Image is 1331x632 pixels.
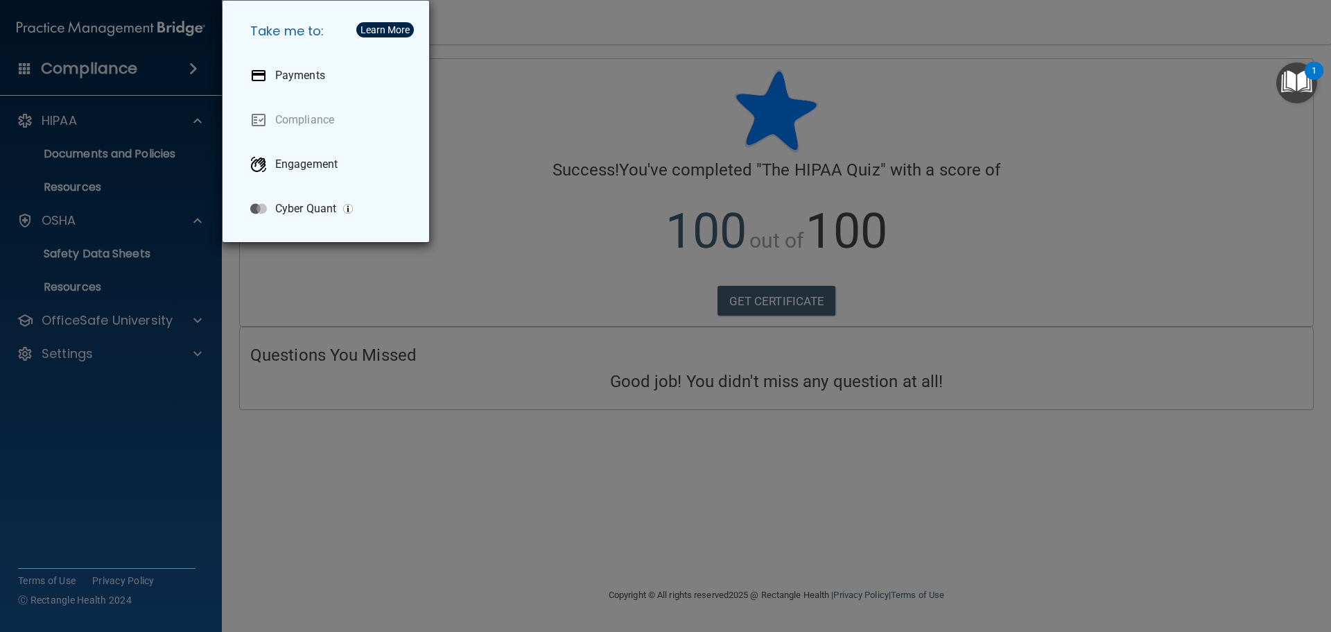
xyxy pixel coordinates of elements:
[239,189,418,228] a: Cyber Quant
[275,202,336,216] p: Cyber Quant
[239,145,418,184] a: Engagement
[1276,62,1317,103] button: Open Resource Center, 1 new notification
[275,157,338,171] p: Engagement
[1312,71,1316,89] div: 1
[275,69,325,83] p: Payments
[360,25,410,35] div: Learn More
[239,56,418,95] a: Payments
[356,22,414,37] button: Learn More
[239,101,418,139] a: Compliance
[239,12,418,51] h5: Take me to:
